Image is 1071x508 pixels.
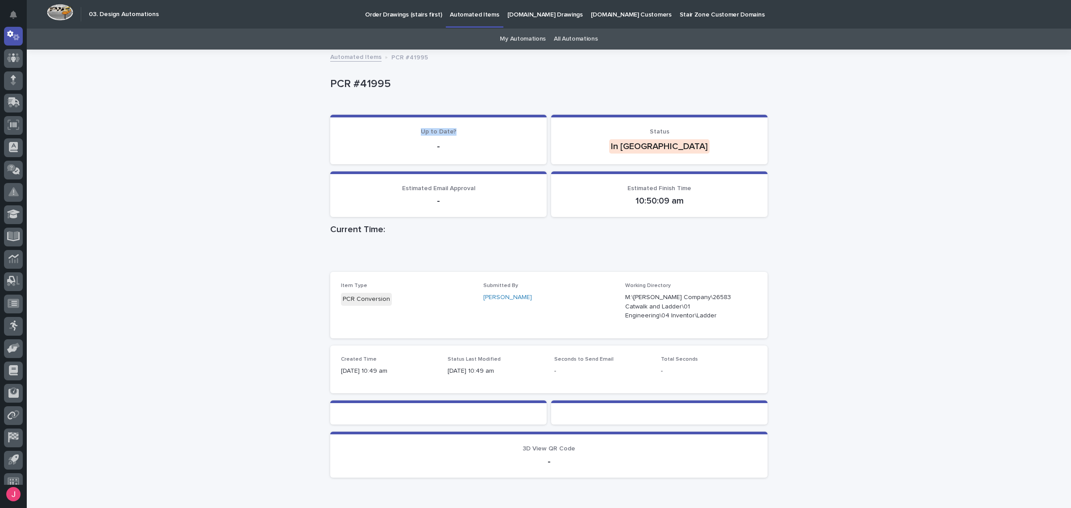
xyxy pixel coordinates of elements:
p: - [661,366,757,376]
span: Estimated Finish Time [627,185,691,192]
p: [DATE] 10:49 am [448,366,544,376]
a: My Automations [500,29,546,50]
h2: 03. Design Automations [89,11,159,18]
div: Notifications [11,11,23,25]
a: Automated Items [330,51,382,62]
p: [DATE] 10:49 am [341,366,437,376]
span: 3D View QR Code [523,446,575,452]
span: Working Directory [625,283,671,288]
p: PCR #41995 [330,78,764,91]
span: Created Time [341,357,377,362]
a: [PERSON_NAME] [483,293,532,302]
span: Seconds to Send Email [554,357,614,362]
p: - [341,456,757,467]
p: PCR #41995 [391,52,428,62]
p: M:\[PERSON_NAME] Company\26583 Catwalk and Ladder\01 Engineering\04 Inventor\Ladder [625,293,735,321]
p: - [341,141,536,152]
button: users-avatar [4,485,23,504]
span: Submitted By [483,283,518,288]
div: PCR Conversion [341,293,392,306]
span: Status Last Modified [448,357,501,362]
iframe: Current Time: [330,238,768,272]
h1: Current Time: [330,224,768,235]
a: All Automations [554,29,598,50]
img: Workspace Logo [47,4,73,21]
span: Status [650,129,669,135]
p: 10:50:09 am [562,196,757,206]
span: Total Seconds [661,357,698,362]
button: Notifications [4,5,23,24]
span: Estimated Email Approval [402,185,475,192]
p: - [554,366,650,376]
div: In [GEOGRAPHIC_DATA] [609,139,710,154]
span: Item Type [341,283,367,288]
span: Up to Date? [421,129,457,135]
p: - [341,196,536,206]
